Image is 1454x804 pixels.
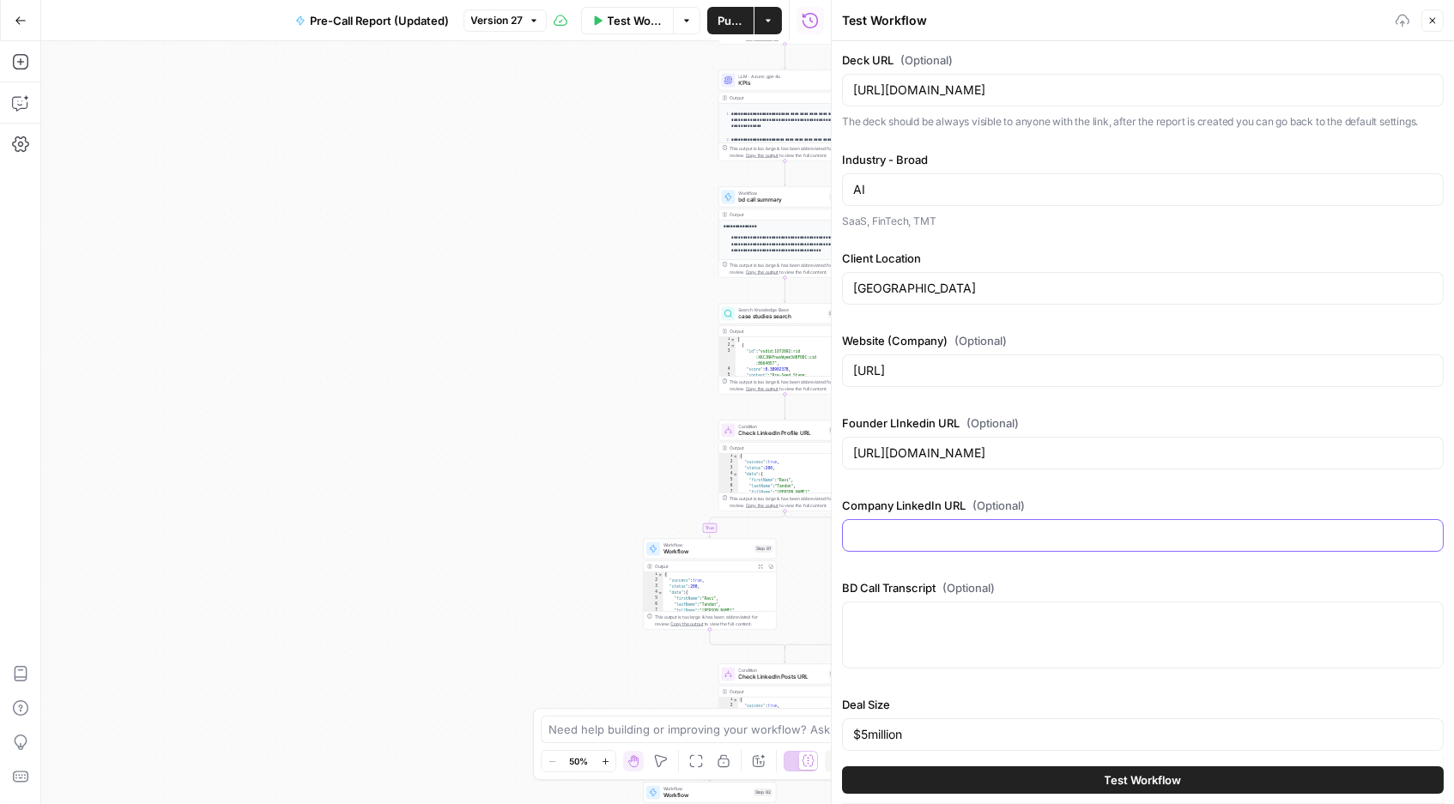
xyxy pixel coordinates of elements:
div: 2 [719,343,736,349]
div: Step 81 [754,545,772,553]
div: This output is too large & has been abbreviated for review. to view the full content. [730,262,848,275]
span: Toggle code folding, rows 1 through 65 [733,698,738,704]
button: Test Workflow [842,766,1444,794]
div: 5 [644,596,663,602]
span: Toggle code folding, rows 2 through 6 [730,343,736,349]
div: 1 [719,698,739,704]
div: Search Knowledge Basecase studies searchStep 44Output[ { "id":"vsdid:1072692:rid :XKCJNAFnwxWyem3... [718,304,851,395]
span: Publish [718,12,743,29]
span: Toggle code folding, rows 4 through 46 [658,590,663,596]
span: Check LinkedIn Profile URL [739,429,826,438]
span: LLM · Azure: gpt-4o [739,73,828,80]
span: (Optional) [942,579,995,596]
span: Toggle code folding, rows 4 through 46 [733,472,738,478]
div: 3 [644,584,663,590]
div: 1 [719,454,739,460]
label: Deck URL [842,51,1444,69]
span: bd call summary [739,196,827,204]
div: 2 [719,460,739,466]
span: (Optional) [954,332,1007,349]
span: Copy the output [746,503,778,508]
span: Search Knowledge Base [739,306,825,313]
span: Workflow [663,547,751,556]
div: Output [730,688,828,695]
span: Workflow [739,190,827,196]
span: Version 27 [471,13,524,28]
span: Workflow [663,541,751,548]
span: (Optional) [900,51,953,69]
span: Pre-Call Report (Updated) [311,12,450,29]
p: The deck should be always visible to anyone with the link, after the report is created you can go... [842,113,1444,130]
span: Toggle code folding, rows 1 through 47 [733,454,738,460]
button: Publish [707,7,754,34]
div: This output is too large & has been abbreviated for review. to view the full content. [730,378,848,392]
div: 2 [644,578,663,584]
g: Edge from step_44 to step_78 [784,394,786,419]
span: (Optional) [972,497,1025,514]
div: Step 82 [754,789,772,796]
g: Edge from step_78-conditional-end to step_79 [784,647,786,662]
div: 1 [644,572,663,578]
div: 7 [719,490,739,496]
span: Copy the output [746,269,778,275]
button: Version 27 [463,9,547,32]
div: 6 [719,484,739,490]
span: KPIs [739,79,828,88]
div: Output [730,328,828,335]
button: Pre-Call Report (Updated) [285,7,460,34]
div: This output is too large & has been abbreviated for review. to view the full content. [730,145,848,159]
label: BD Call Transcript [842,579,1444,596]
span: case studies search [739,312,825,321]
span: Copy the output [746,386,778,391]
div: This output is too large & has been abbreviated for review. to view the full content. [655,614,772,627]
span: Test Workflow [1105,771,1182,789]
div: 7 [644,608,663,614]
span: Workflow [663,785,750,792]
div: Output [730,211,828,218]
div: Output [730,444,828,451]
label: Company LinkedIn URL [842,497,1444,514]
span: Toggle code folding, rows 1 through 47 [658,572,663,578]
g: Edge from step_37 to step_9 [784,44,786,69]
g: Edge from step_41 to step_44 [784,277,786,302]
g: Edge from step_79 to step_82 [708,754,785,781]
div: 4 [719,367,736,373]
span: Check LinkedIn Posts URL [739,673,826,681]
div: Output [730,94,828,101]
label: Founder LInkedin URL [842,414,1444,432]
span: Condition [739,423,826,430]
div: 3 [719,466,739,472]
div: This output is too large & has been abbreviated for review. to view the full content. [730,495,848,509]
div: 3 [719,349,736,367]
span: Toggle code folding, rows 1 through 7 [730,337,736,343]
span: Copy the output [671,621,704,626]
div: WorkflowWorkflowStep 81Output{ "success":true, "status":200, "data":{ "firstName":"Ravi", "lastNa... [644,539,777,630]
span: Test Workflow [608,12,663,29]
g: Edge from step_81 to step_78-conditional-end [710,629,785,649]
label: Industry - Broad [842,151,1444,168]
label: Client Location [842,250,1444,267]
span: Copy the output [746,153,778,158]
label: Deal Size [842,696,1444,713]
button: Test Workflow [581,7,674,34]
div: 4 [719,472,739,478]
div: 2 [719,704,739,710]
g: Edge from step_78 to step_81 [708,511,785,537]
div: ConditionCheck LinkedIn Profile URLStep 78Output{ "success":true, "status":200, "data":{ "firstNa... [718,420,851,511]
p: SaaS, FinTech, TMT [842,213,1444,230]
div: 5 [719,478,739,484]
div: ConditionCheck LinkedIn Posts URLStep 79Output{ "success":true, "status":200, "posts":[ { "postTe... [718,664,851,755]
span: Condition [739,667,826,674]
span: Workflow [663,791,750,800]
g: Edge from step_9 to step_41 [784,160,786,185]
span: (Optional) [966,414,1019,432]
label: Website (Company) [842,332,1444,349]
div: Output [655,563,753,570]
div: 6 [644,602,663,608]
div: 4 [644,590,663,596]
div: 1 [719,337,736,343]
span: 50% [569,754,588,768]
